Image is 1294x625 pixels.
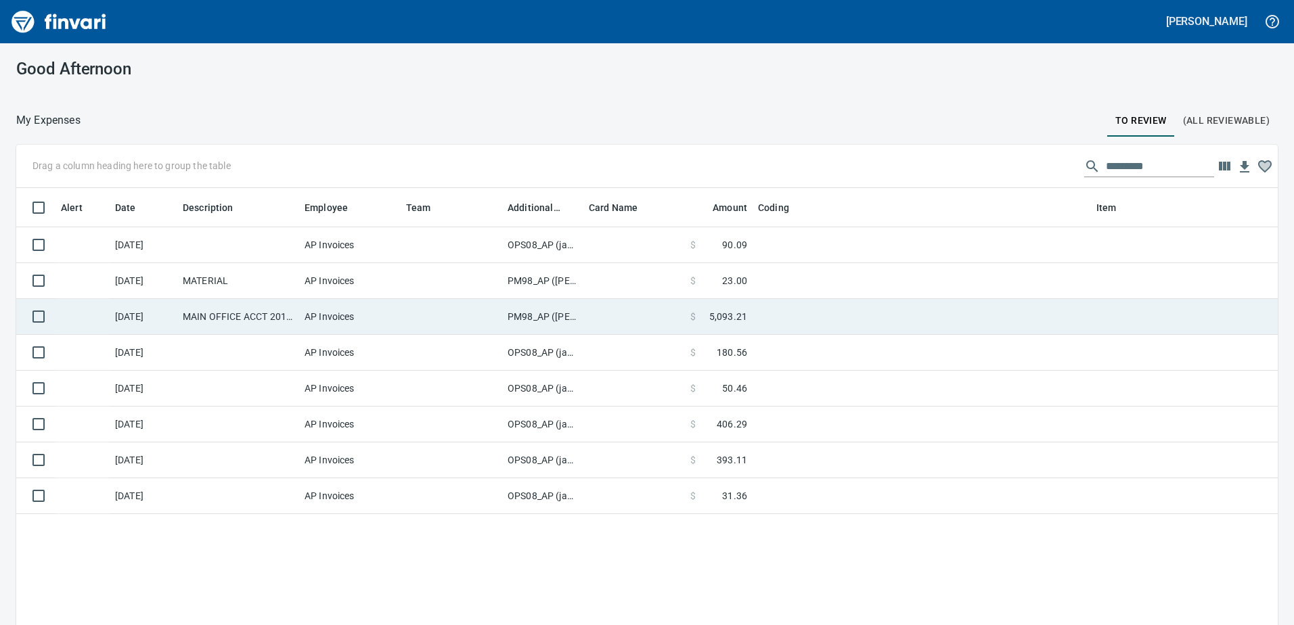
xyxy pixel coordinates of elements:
span: Item [1096,200,1134,216]
span: Card Name [589,200,638,216]
span: $ [690,274,696,287]
span: Coding [758,200,789,216]
td: OPS08_AP (janettep, samr) [502,478,583,514]
td: [DATE] [110,407,177,442]
h3: Good Afternoon [16,60,415,78]
h5: [PERSON_NAME] [1166,14,1247,28]
span: Card Name [589,200,655,216]
td: [DATE] [110,442,177,478]
span: Amount [713,200,747,216]
span: Team [406,200,431,216]
span: 50.46 [722,381,747,395]
td: MATERIAL [177,263,299,299]
td: OPS08_AP (janettep, samr) [502,371,583,407]
td: AP Invoices [299,478,401,514]
span: $ [690,238,696,252]
td: [DATE] [110,371,177,407]
td: AP Invoices [299,371,401,407]
span: 5,093.21 [709,310,747,323]
td: MAIN OFFICE ACCT 2010-252336 [177,299,299,335]
button: Choose columns to display [1214,156,1234,177]
p: Drag a column heading here to group the table [32,159,231,172]
img: Finvari [8,5,110,38]
span: Coding [758,200,807,216]
td: [DATE] [110,335,177,371]
td: AP Invoices [299,299,401,335]
span: Alert [61,200,100,216]
span: $ [690,346,696,359]
span: 23.00 [722,274,747,287]
span: Alert [61,200,83,216]
td: [DATE] [110,299,177,335]
td: [DATE] [110,227,177,263]
td: OPS08_AP (janettep, samr) [502,335,583,371]
td: AP Invoices [299,442,401,478]
span: $ [690,310,696,323]
span: $ [690,489,696,503]
p: My Expenses [16,112,81,129]
td: OPS08_AP (janettep, samr) [502,227,583,263]
span: Additional Reviewer [508,200,578,216]
span: 180.56 [717,346,747,359]
nav: breadcrumb [16,112,81,129]
span: 406.29 [717,417,747,431]
td: AP Invoices [299,335,401,371]
td: PM98_AP ([PERSON_NAME], [PERSON_NAME]) [502,263,583,299]
span: Date [115,200,154,216]
span: $ [690,453,696,467]
button: Download Table [1234,157,1255,177]
span: Date [115,200,136,216]
span: Description [183,200,251,216]
button: Column choices favorited. Click to reset to default [1255,156,1275,177]
span: Additional Reviewer [508,200,560,216]
td: AP Invoices [299,227,401,263]
td: OPS08_AP (janettep, samr) [502,442,583,478]
span: 393.11 [717,453,747,467]
span: Employee [305,200,365,216]
span: Amount [695,200,747,216]
td: [DATE] [110,478,177,514]
span: Description [183,200,233,216]
span: Item [1096,200,1117,216]
button: [PERSON_NAME] [1163,11,1251,32]
span: 31.36 [722,489,747,503]
span: Team [406,200,449,216]
td: AP Invoices [299,263,401,299]
td: [DATE] [110,263,177,299]
span: To Review [1115,112,1167,129]
span: $ [690,417,696,431]
td: OPS08_AP (janettep, samr) [502,407,583,442]
span: $ [690,381,696,395]
td: PM98_AP ([PERSON_NAME], [PERSON_NAME]) [502,299,583,335]
td: AP Invoices [299,407,401,442]
span: Employee [305,200,348,216]
span: (All Reviewable) [1183,112,1270,129]
span: 90.09 [722,238,747,252]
